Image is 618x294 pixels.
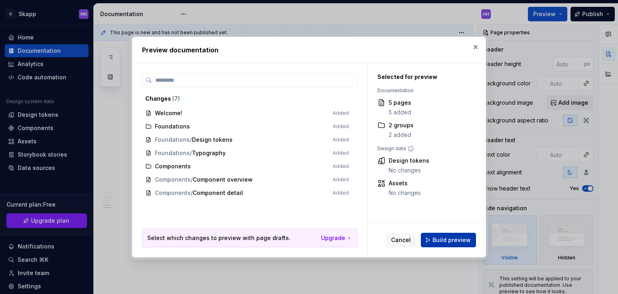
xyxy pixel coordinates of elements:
span: ( 7 ) [172,95,180,102]
h2: Preview documentation [142,45,476,55]
div: Documentation [377,87,467,94]
div: Design tokens [389,157,429,165]
div: 5 pages [389,99,411,107]
button: Upgrade [321,234,352,242]
div: 5 added [389,108,411,116]
div: Design data [377,145,467,152]
div: 2 added [389,131,414,139]
p: Select which changes to preview with page drafts. [147,234,290,242]
button: Build preview [421,233,476,247]
button: Cancel [386,233,416,247]
div: Selected for preview [377,73,467,81]
div: No changes [389,189,421,197]
div: Assets [389,179,421,187]
span: Build preview [433,236,471,244]
div: Changes [145,95,349,103]
div: No changes [389,166,429,174]
span: Cancel [391,236,411,244]
div: 2 groups [389,121,414,129]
